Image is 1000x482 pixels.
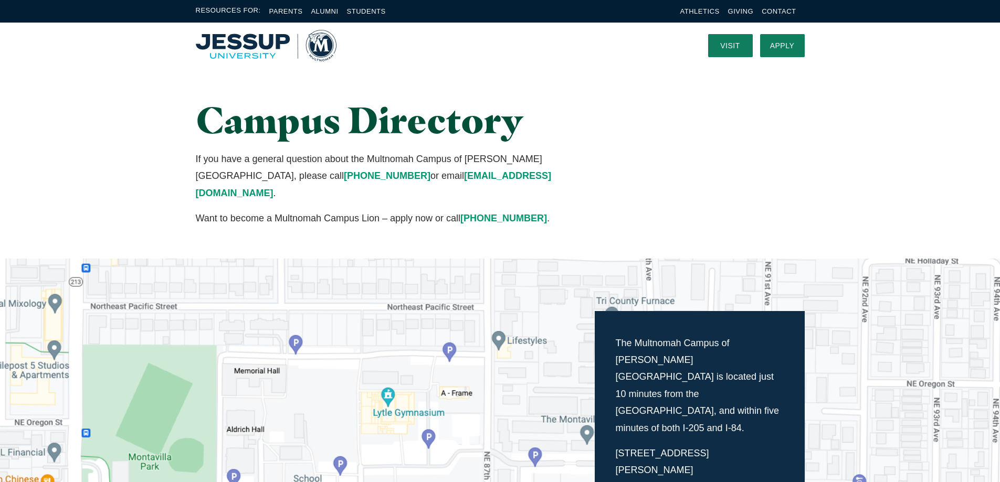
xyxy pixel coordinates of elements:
[680,7,720,15] a: Athletics
[708,34,753,57] a: Visit
[196,5,261,17] span: Resources For:
[344,170,430,181] a: [PHONE_NUMBER]
[460,213,547,223] a: [PHONE_NUMBER]
[347,7,386,15] a: Students
[196,151,595,201] p: If you have a general question about the Multnomah Campus of [PERSON_NAME][GEOGRAPHIC_DATA], plea...
[760,34,805,57] a: Apply
[196,210,595,227] p: Want to become a Multnomah Campus Lion – apply now or call .
[269,7,303,15] a: Parents
[728,7,754,15] a: Giving
[196,170,551,198] a: [EMAIL_ADDRESS][DOMAIN_NAME]
[196,100,595,140] h1: Campus Directory
[616,335,784,436] p: The Multnomah Campus of [PERSON_NAME][GEOGRAPHIC_DATA] is located just 10 minutes from the [GEOGR...
[762,7,796,15] a: Contact
[196,30,336,61] img: Multnomah University Logo
[311,7,338,15] a: Alumni
[196,30,336,61] a: Home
